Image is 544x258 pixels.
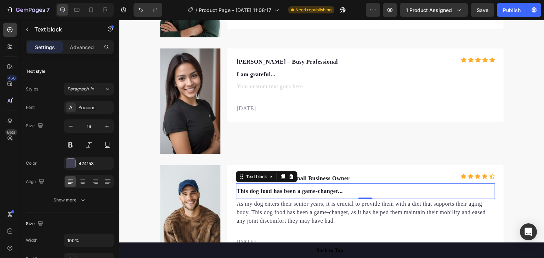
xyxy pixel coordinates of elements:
div: Open Intercom Messenger [520,223,537,240]
div: Publish [503,6,521,14]
div: 424153 [79,160,112,167]
div: Text block [125,154,149,160]
button: Show more [26,194,114,206]
div: Beta [5,129,17,135]
div: Font [26,104,35,111]
div: 450 [7,75,17,81]
div: Size [26,121,45,131]
div: Show more [53,197,86,204]
p: Text block [34,25,95,34]
span: Save [477,7,488,13]
button: Publish [497,3,527,17]
div: Back to Top ↑ [197,227,228,234]
button: 1 product assigned [400,3,468,17]
span: Paragraph 1* [67,86,94,92]
span: / [195,6,197,14]
button: Paragraph 1* [64,83,114,95]
span: 1 product assigned [406,6,452,14]
div: Align [26,177,46,187]
div: Poppins [79,105,112,111]
div: Undo/Redo [134,3,162,17]
div: Size [26,219,45,229]
div: Color [26,160,37,166]
div: Width [26,237,38,244]
button: Save [471,3,494,17]
button: 7 [3,3,53,17]
span: Product Page - [DATE] 11:08:17 [199,6,271,14]
div: Styles [26,86,38,92]
span: Need republishing [295,7,331,13]
p: Settings [35,43,55,51]
p: Advanced [70,43,94,51]
p: 7 [46,6,50,14]
iframe: Design area [119,20,544,258]
input: Auto [64,234,113,247]
p: [DATE] [117,218,375,227]
div: Text style [26,68,45,75]
p: As my dog enters their senior years, it is crucial to provide them with a diet that supports thei... [117,180,375,205]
